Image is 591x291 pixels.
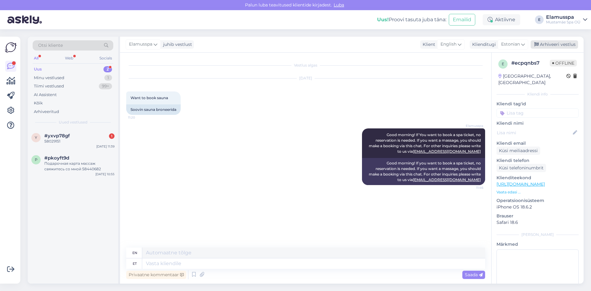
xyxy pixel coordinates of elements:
span: Otsi kliente [38,42,63,49]
div: Küsi meiliaadressi [497,147,540,155]
div: [DATE] [126,75,485,81]
div: [PERSON_NAME] [497,232,579,237]
span: Want to book sauna [131,95,168,100]
div: Klienditugi [470,41,496,48]
a: ElamusspaMustamäe Spa OÜ [546,15,587,25]
div: All [33,54,40,62]
div: Arhiveeri vestlus [531,40,578,49]
p: Märkmed [497,241,579,248]
p: Kliendi email [497,140,579,147]
span: p [35,157,38,162]
p: iPhone OS 18.6.2 [497,204,579,210]
div: [DATE] 10:55 [95,172,115,176]
div: Tiimi vestlused [34,83,64,89]
input: Lisa nimi [497,129,572,136]
span: #yxvp78gf [44,133,70,139]
div: 1 [104,75,112,81]
div: Aktiivne [483,14,520,25]
p: Kliendi tag'id [497,101,579,107]
div: AI Assistent [34,92,57,98]
span: Estonian [501,41,520,48]
div: Kõik [34,100,43,106]
span: e [502,62,504,66]
div: 2 [103,66,112,72]
span: #pkoyft9d [44,155,69,161]
input: Lisa tag [497,108,579,118]
p: Vaata edasi ... [497,189,579,195]
div: Kliendi info [497,91,579,97]
a: [EMAIL_ADDRESS][DOMAIN_NAME] [413,149,481,154]
div: Подарочная карта массаж свяжитесь со мной 58440682 [44,161,115,172]
span: y [35,135,37,140]
div: E [535,15,544,24]
button: Emailid [449,14,475,26]
div: juhib vestlust [161,41,192,48]
div: [GEOGRAPHIC_DATA], [GEOGRAPHIC_DATA] [498,73,566,86]
div: Elamusspa [546,15,581,20]
p: Kliendi telefon [497,157,579,164]
img: Askly Logo [5,42,17,53]
div: Mustamäe Spa OÜ [546,20,581,25]
div: Soovin sauna broneerida [126,104,181,115]
div: Minu vestlused [34,75,64,81]
span: Elamusspa [460,123,483,128]
div: Privaatne kommentaar [126,271,186,279]
span: Uued vestlused [59,119,87,125]
p: Operatsioonisüsteem [497,197,579,204]
span: English [440,41,456,48]
p: Kliendi nimi [497,120,579,127]
div: en [132,248,137,258]
p: Safari 18.6 [497,219,579,226]
div: Klient [420,41,435,48]
div: Küsi telefoninumbrit [497,164,546,172]
div: # ecpqnbs7 [511,59,550,67]
span: Luba [332,2,346,8]
p: Klienditeekond [497,175,579,181]
span: Elamusspa [129,41,152,48]
div: Uus [34,66,42,72]
span: Saada [465,272,483,277]
div: [DATE] 11:39 [96,144,115,149]
div: Proovi tasuta juba täna: [377,16,446,23]
p: Brauser [497,213,579,219]
div: 99+ [99,83,112,89]
span: 11:46 [460,185,483,190]
a: [EMAIL_ADDRESS][DOMAIN_NAME] [413,177,481,182]
div: Socials [98,54,113,62]
div: Vestlus algas [126,63,485,68]
div: 58029151 [44,139,115,144]
div: 1 [109,133,115,139]
b: Uus! [377,17,389,22]
div: Good morning! If you want to book a spa ticket, no reservation is needed. If you want a massage, ... [362,158,485,185]
div: Arhiveeritud [34,109,59,115]
a: [URL][DOMAIN_NAME] [497,181,545,187]
span: 11:20 [128,115,151,120]
div: et [133,258,137,269]
div: Web [64,54,74,62]
span: Good morning! If You want to book a spa ticket, no reservation is needed. If you want a massage, ... [369,132,482,154]
span: Offline [550,60,577,67]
